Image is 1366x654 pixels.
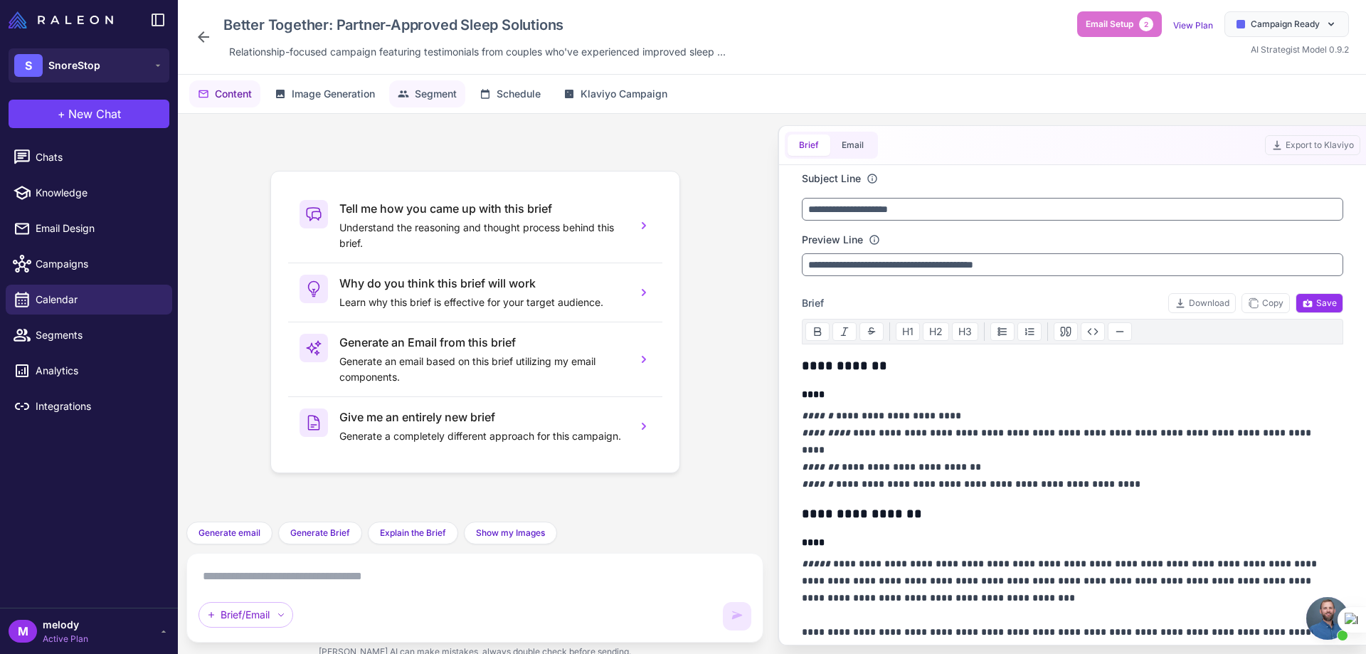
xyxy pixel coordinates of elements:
[802,295,824,311] span: Brief
[36,221,161,236] span: Email Design
[58,105,65,122] span: +
[6,178,172,208] a: Knowledge
[1139,17,1153,31] span: 2
[218,11,731,38] div: Click to edit campaign name
[339,428,625,444] p: Generate a completely different approach for this campaign.
[6,391,172,421] a: Integrations
[290,527,350,539] span: Generate Brief
[223,41,731,63] div: Click to edit description
[278,522,362,544] button: Generate Brief
[9,48,169,83] button: SSnoreStop
[339,200,625,217] h3: Tell me how you came up with this brief
[1086,18,1133,31] span: Email Setup
[36,327,161,343] span: Segments
[1306,597,1349,640] a: Open chat
[36,363,161,379] span: Analytics
[1251,18,1320,31] span: Campaign Ready
[43,633,88,645] span: Active Plan
[952,322,978,341] button: H3
[1168,293,1236,313] button: Download
[1265,135,1360,155] button: Export to Klaviyo
[339,220,625,251] p: Understand the reasoning and thought process behind this brief.
[339,295,625,310] p: Learn why this brief is effective for your target audience.
[464,522,557,544] button: Show my Images
[36,149,161,165] span: Chats
[6,142,172,172] a: Chats
[9,11,113,28] img: Raleon Logo
[923,322,949,341] button: H2
[36,185,161,201] span: Knowledge
[1241,293,1290,313] button: Copy
[471,80,549,107] button: Schedule
[339,408,625,426] h3: Give me an entirely new brief
[788,135,830,156] button: Brief
[1077,11,1162,37] button: Email Setup2
[415,86,457,102] span: Segment
[36,256,161,272] span: Campaigns
[186,522,272,544] button: Generate email
[581,86,667,102] span: Klaviyo Campaign
[36,292,161,307] span: Calendar
[266,80,383,107] button: Image Generation
[43,617,88,633] span: melody
[229,44,726,60] span: Relationship-focused campaign featuring testimonials from couples who've experienced improved sle...
[198,602,293,628] div: Brief/Email
[339,275,625,292] h3: Why do you think this brief will work
[389,80,465,107] button: Segment
[1248,297,1283,310] span: Copy
[368,522,458,544] button: Explain the Brief
[476,527,545,539] span: Show my Images
[830,135,875,156] button: Email
[14,54,43,77] div: S
[48,58,100,73] span: SnoreStop
[6,320,172,350] a: Segments
[215,86,252,102] span: Content
[1173,20,1213,31] a: View Plan
[380,527,446,539] span: Explain the Brief
[292,86,375,102] span: Image Generation
[1251,44,1349,55] span: AI Strategist Model 0.9.2
[36,399,161,414] span: Integrations
[339,354,625,385] p: Generate an email based on this brief utilizing my email components.
[802,171,861,186] label: Subject Line
[555,80,676,107] button: Klaviyo Campaign
[68,105,121,122] span: New Chat
[198,527,260,539] span: Generate email
[497,86,541,102] span: Schedule
[6,356,172,386] a: Analytics
[189,80,260,107] button: Content
[1302,297,1337,310] span: Save
[339,334,625,351] h3: Generate an Email from this brief
[896,322,920,341] button: H1
[6,285,172,315] a: Calendar
[6,249,172,279] a: Campaigns
[802,232,863,248] label: Preview Line
[6,213,172,243] a: Email Design
[9,620,37,643] div: M
[1296,293,1343,313] button: Save
[9,100,169,128] button: +New Chat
